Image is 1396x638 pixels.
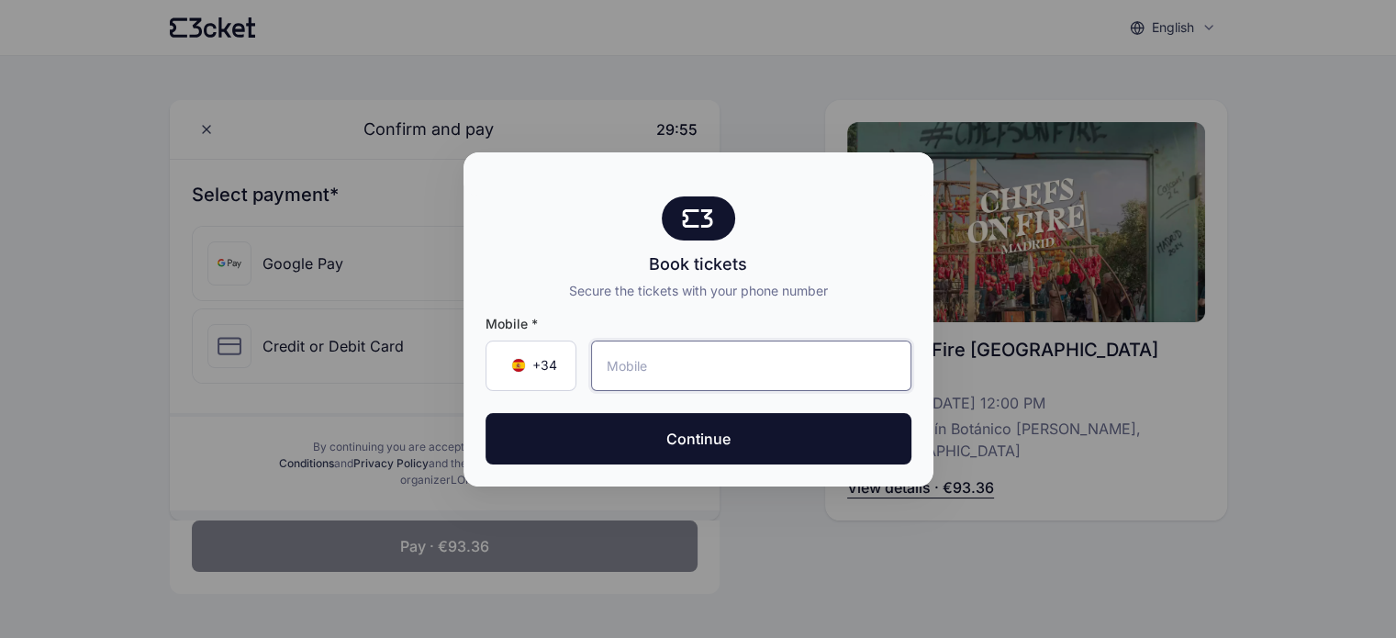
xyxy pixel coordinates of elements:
[486,341,576,391] div: Country Code Selector
[486,413,911,465] button: Continue
[591,341,911,391] input: Mobile
[569,252,828,277] div: Book tickets
[486,315,911,333] span: Mobile *
[569,281,828,300] div: Secure the tickets with your phone number
[532,356,557,375] span: +34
